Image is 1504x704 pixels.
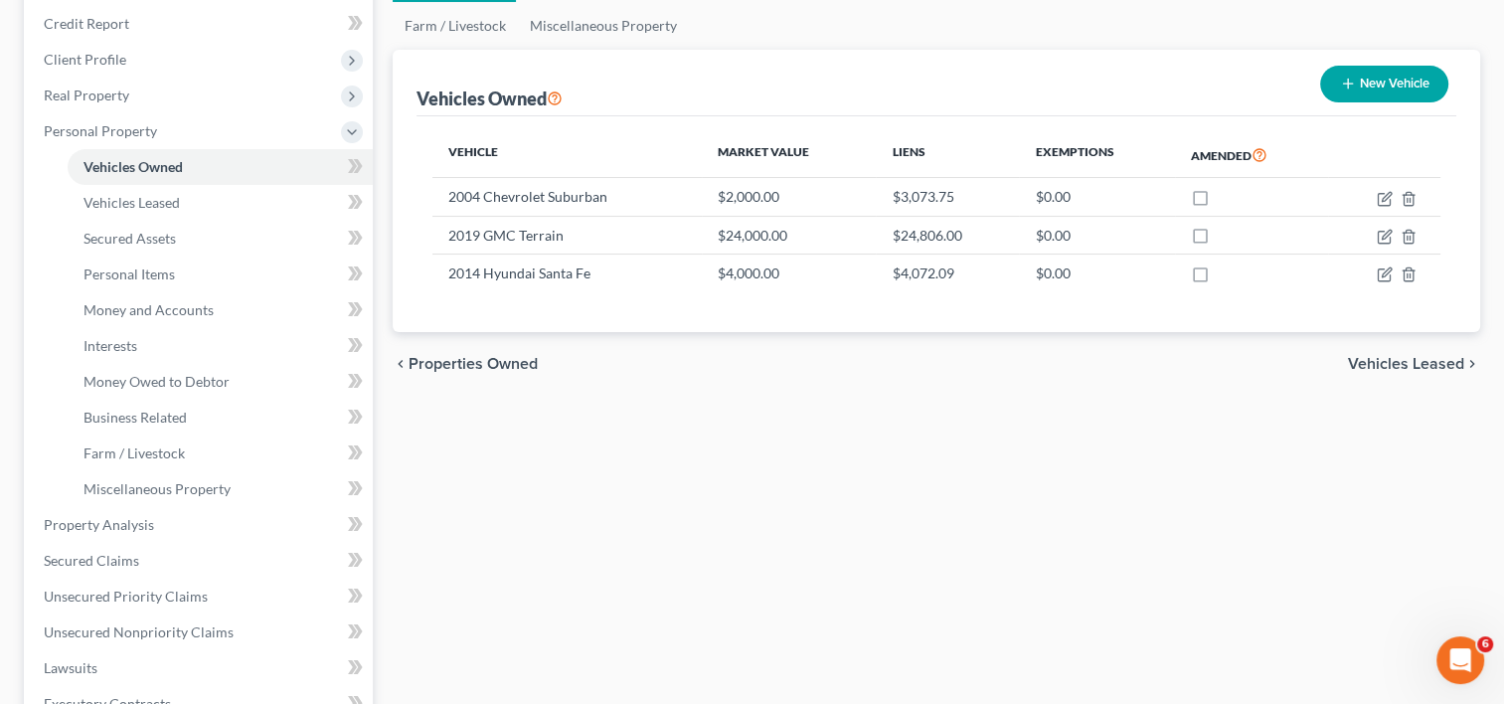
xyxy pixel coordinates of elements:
[44,623,234,640] span: Unsecured Nonpriority Claims
[84,373,230,390] span: Money Owed to Debtor
[84,409,187,426] span: Business Related
[1019,178,1175,216] td: $0.00
[876,255,1019,292] td: $4,072.09
[68,400,373,436] a: Business Related
[1436,636,1484,684] iframe: Intercom live chat
[44,516,154,533] span: Property Analysis
[84,444,185,461] span: Farm / Livestock
[44,51,126,68] span: Client Profile
[28,507,373,543] a: Property Analysis
[68,257,373,292] a: Personal Items
[393,356,538,372] button: chevron_left Properties Owned
[28,579,373,615] a: Unsecured Priority Claims
[68,436,373,471] a: Farm / Livestock
[432,178,702,216] td: 2004 Chevrolet Suburban
[44,122,157,139] span: Personal Property
[1175,132,1328,178] th: Amended
[1320,66,1448,102] button: New Vehicle
[44,588,208,605] span: Unsecured Priority Claims
[44,87,129,103] span: Real Property
[28,6,373,42] a: Credit Report
[876,216,1019,254] td: $24,806.00
[84,158,183,175] span: Vehicles Owned
[702,132,876,178] th: Market Value
[1019,216,1175,254] td: $0.00
[1019,132,1175,178] th: Exemptions
[84,337,137,354] span: Interests
[68,328,373,364] a: Interests
[432,132,702,178] th: Vehicle
[44,659,97,676] span: Lawsuits
[84,194,180,211] span: Vehicles Leased
[28,650,373,686] a: Lawsuits
[393,356,409,372] i: chevron_left
[702,178,876,216] td: $2,000.00
[432,255,702,292] td: 2014 Hyundai Santa Fe
[28,543,373,579] a: Secured Claims
[702,216,876,254] td: $24,000.00
[28,615,373,650] a: Unsecured Nonpriority Claims
[1348,356,1464,372] span: Vehicles Leased
[44,15,129,32] span: Credit Report
[432,216,702,254] td: 2019 GMC Terrain
[1464,356,1480,372] i: chevron_right
[44,552,139,569] span: Secured Claims
[1019,255,1175,292] td: $0.00
[68,471,373,507] a: Miscellaneous Property
[68,292,373,328] a: Money and Accounts
[68,364,373,400] a: Money Owed to Debtor
[876,132,1019,178] th: Liens
[84,480,231,497] span: Miscellaneous Property
[1477,636,1493,652] span: 6
[1348,356,1480,372] button: Vehicles Leased chevron_right
[84,230,176,247] span: Secured Assets
[702,255,876,292] td: $4,000.00
[876,178,1019,216] td: $3,073.75
[68,185,373,221] a: Vehicles Leased
[84,265,175,282] span: Personal Items
[68,221,373,257] a: Secured Assets
[84,301,214,318] span: Money and Accounts
[518,2,689,50] a: Miscellaneous Property
[68,149,373,185] a: Vehicles Owned
[417,87,563,110] div: Vehicles Owned
[409,356,538,372] span: Properties Owned
[393,2,518,50] a: Farm / Livestock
